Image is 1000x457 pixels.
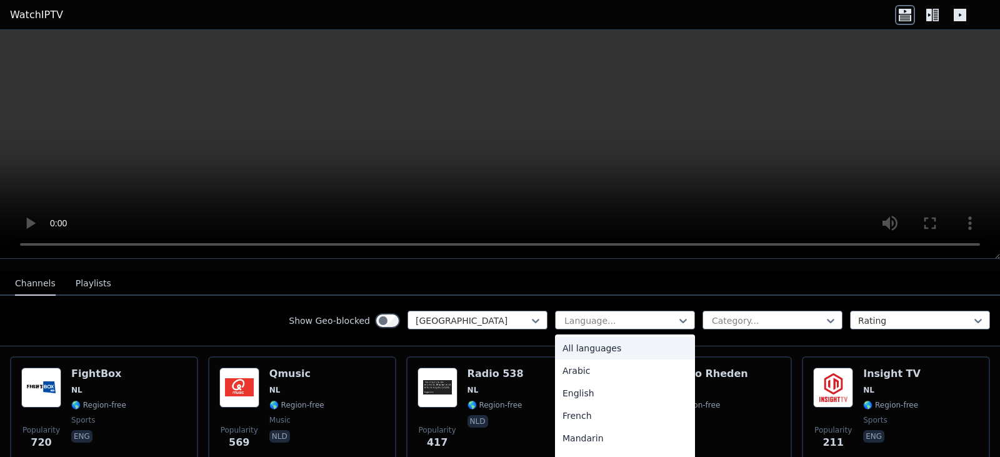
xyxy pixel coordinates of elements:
span: sports [863,415,887,425]
span: music [269,415,291,425]
span: NL [71,385,82,395]
img: Radio 538 [417,368,457,408]
div: All languages [555,337,695,359]
span: 417 [427,435,447,450]
p: eng [863,430,884,443]
span: 720 [31,435,51,450]
span: sports [71,415,95,425]
p: nld [467,415,488,428]
h6: FightBox [71,368,126,380]
label: Show Geo-blocked [289,314,370,327]
img: FightBox [21,368,61,408]
span: Popularity [814,425,852,435]
span: NL [863,385,874,395]
h6: Studio Rheden [665,368,747,380]
button: Playlists [76,272,111,296]
p: nld [269,430,290,443]
img: Insight TV [813,368,853,408]
span: 🌎 Region-free [863,400,918,410]
div: Arabic [555,359,695,382]
span: 569 [229,435,249,450]
span: Popularity [221,425,258,435]
span: 🌎 Region-free [269,400,324,410]
img: Qmusic [219,368,259,408]
h6: Insight TV [863,368,921,380]
div: Mandarin [555,427,695,449]
h6: Radio 538 [467,368,524,380]
h6: Qmusic [269,368,324,380]
span: 211 [822,435,843,450]
div: English [555,382,695,404]
a: WatchIPTV [10,8,63,23]
span: 🌎 Region-free [467,400,522,410]
span: Popularity [22,425,60,435]
span: Popularity [419,425,456,435]
span: NL [269,385,281,395]
span: 🌎 Region-free [71,400,126,410]
span: NL [467,385,479,395]
button: Channels [15,272,56,296]
p: eng [71,430,92,443]
div: French [555,404,695,427]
